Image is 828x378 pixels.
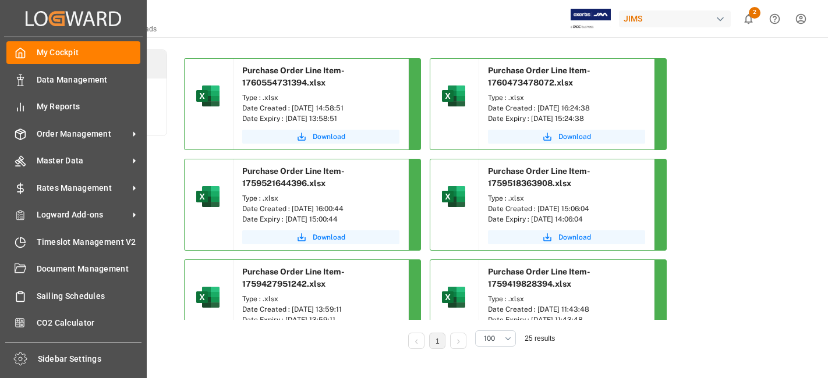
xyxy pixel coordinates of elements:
[37,155,129,167] span: Master Data
[6,312,140,334] a: CO2 Calculator
[6,338,140,361] a: Tracking Shipment
[619,10,731,27] div: JIMS
[450,333,466,349] li: Next Page
[6,41,140,64] a: My Cockpit
[735,6,762,32] button: show 2 new notifications
[488,166,590,188] span: Purchase Order Line Item-1759518363908.xlsx
[37,263,141,275] span: Document Management
[194,82,222,110] img: microsoft-excel-2019--v1.png
[762,6,788,32] button: Help Center
[6,284,140,307] a: Sailing Schedules
[242,193,399,204] div: Type : .xlsx
[242,294,399,304] div: Type : .xlsx
[242,214,399,224] div: Date Expiry : [DATE] 15:00:44
[488,103,645,113] div: Date Created : [DATE] 16:24:38
[488,214,645,224] div: Date Expiry : [DATE] 14:06:04
[242,113,399,124] div: Date Expiry : [DATE] 13:58:51
[242,230,399,244] button: Download
[6,95,140,118] a: My Reports
[429,333,445,349] li: 1
[436,337,440,345] a: 1
[242,92,399,103] div: Type : .xlsx
[488,315,645,325] div: Date Expiry : [DATE] 11:43:48
[242,304,399,315] div: Date Created : [DATE] 13:59:11
[408,333,424,349] li: Previous Page
[749,7,760,19] span: 2
[488,267,590,288] span: Purchase Order Line Item-1759419828394.xlsx
[37,47,141,59] span: My Cockpit
[37,236,141,248] span: Timeslot Management V2
[475,330,516,347] button: open menu
[37,182,129,194] span: Rates Management
[440,82,468,110] img: microsoft-excel-2019--v1.png
[488,294,645,304] div: Type : .xlsx
[619,8,735,30] button: JIMS
[6,68,140,91] a: Data Management
[6,258,140,280] a: Document Management
[488,204,645,214] div: Date Created : [DATE] 15:06:04
[242,66,345,87] span: Purchase Order Line Item-1760554731394.xlsx
[37,209,129,221] span: Logward Add-ons
[484,333,495,344] span: 100
[242,267,345,288] span: Purchase Order Line Item-1759427951242.xlsx
[242,315,399,325] div: Date Expiry : [DATE] 13:59:11
[440,283,468,311] img: microsoft-excel-2019--v1.png
[37,101,141,113] span: My Reports
[488,113,645,124] div: Date Expiry : [DATE] 15:24:38
[242,204,399,214] div: Date Created : [DATE] 16:00:44
[558,232,591,243] span: Download
[6,230,140,253] a: Timeslot Management V2
[488,66,590,87] span: Purchase Order Line Item-1760473478072.xlsx
[440,183,468,211] img: microsoft-excel-2019--v1.png
[37,74,141,86] span: Data Management
[242,103,399,113] div: Date Created : [DATE] 14:58:51
[242,166,345,188] span: Purchase Order Line Item-1759521644396.xlsx
[37,128,129,140] span: Order Management
[38,353,142,365] span: Sidebar Settings
[242,130,399,144] button: Download
[488,92,645,103] div: Type : .xlsx
[37,317,141,329] span: CO2 Calculator
[194,283,222,311] img: microsoft-excel-2019--v1.png
[313,131,345,142] span: Download
[571,9,611,29] img: Exertis%20JAM%20-%20Email%20Logo.jpg_1722504956.jpg
[558,131,591,142] span: Download
[488,230,645,244] button: Download
[313,232,345,243] span: Download
[525,334,555,343] span: 25 results
[37,290,141,302] span: Sailing Schedules
[488,304,645,315] div: Date Created : [DATE] 11:43:48
[488,130,645,144] button: Download
[488,193,645,204] div: Type : .xlsx
[194,183,222,211] img: microsoft-excel-2019--v1.png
